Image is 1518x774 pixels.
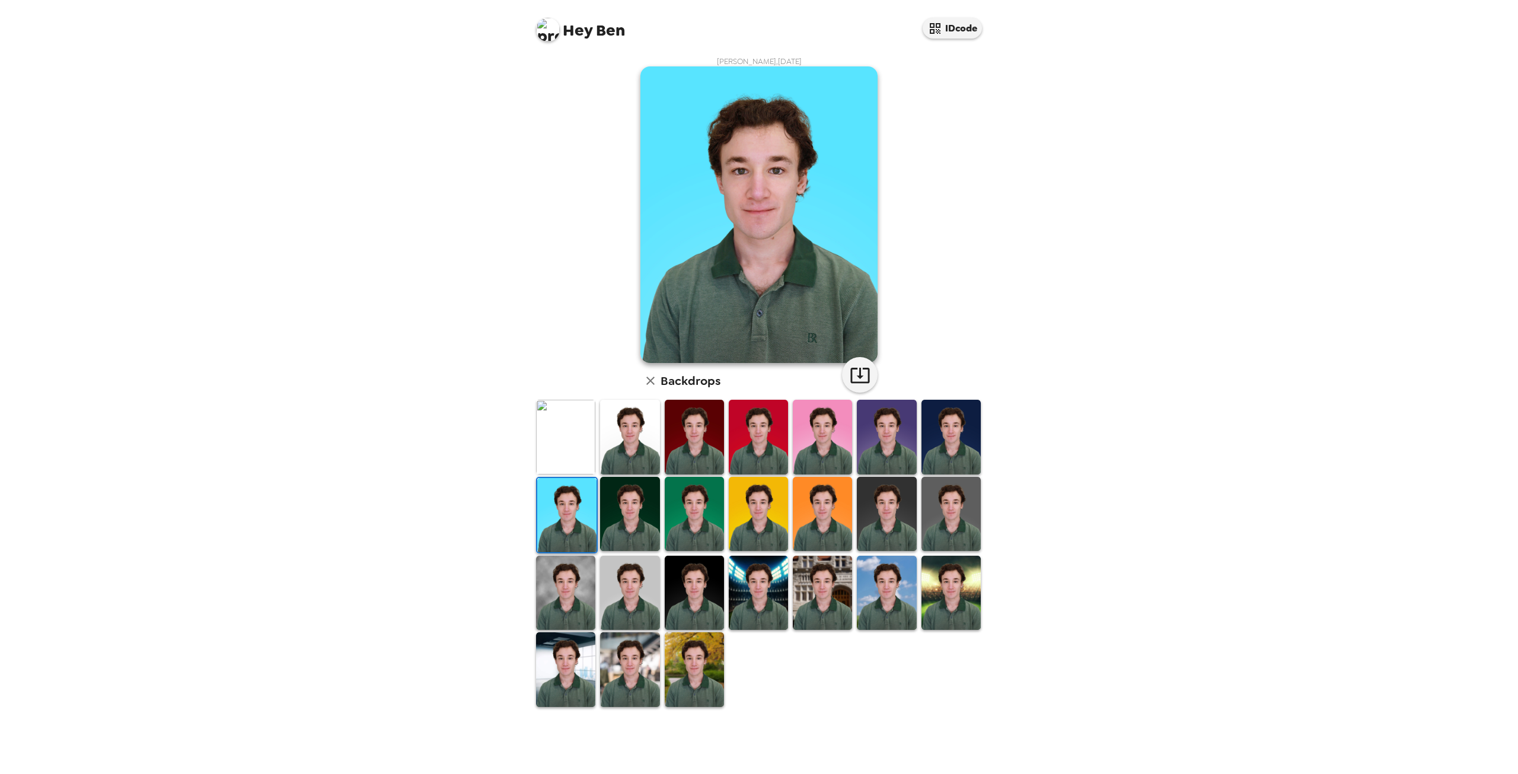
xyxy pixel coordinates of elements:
[536,12,625,39] span: Ben
[536,400,595,474] img: Original
[661,371,720,390] h6: Backdrops
[536,18,560,42] img: profile pic
[717,56,802,66] span: [PERSON_NAME] , [DATE]
[563,20,592,41] span: Hey
[923,18,982,39] button: IDcode
[640,66,878,363] img: user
